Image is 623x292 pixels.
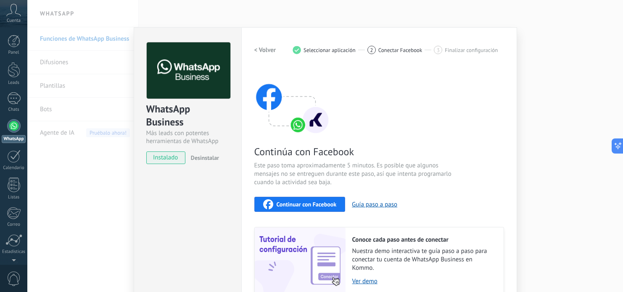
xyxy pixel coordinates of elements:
[378,47,422,53] span: Conectar Facebook
[7,18,21,23] span: Cuenta
[2,249,26,255] div: Estadísticas
[254,145,454,158] span: Continúa con Facebook
[254,68,330,135] img: connect with facebook
[2,107,26,112] div: Chats
[147,42,230,99] img: logo_main.png
[304,47,356,53] span: Seleccionar aplicación
[352,247,495,272] span: Nuestra demo interactiva te guía paso a paso para conectar tu cuenta de WhatsApp Business en Kommo.
[146,129,229,145] div: Más leads con potentes herramientas de WhatsApp
[352,236,495,244] h2: Conoce cada paso antes de conectar
[2,80,26,86] div: Leads
[146,102,229,129] div: WhatsApp Business
[254,197,346,212] button: Continuar con Facebook
[437,47,440,54] span: 3
[187,151,219,164] button: Desinstalar
[191,154,219,162] span: Desinstalar
[254,42,276,57] button: < Volver
[277,201,337,207] span: Continuar con Facebook
[2,135,26,143] div: WhatsApp
[254,162,454,187] span: Este paso toma aproximadamente 5 minutos. Es posible que algunos mensajes no se entreguen durante...
[352,277,495,285] a: Ver demo
[2,165,26,171] div: Calendario
[445,47,498,53] span: Finalizar configuración
[2,50,26,55] div: Panel
[352,201,397,209] button: Guía paso a paso
[147,151,185,164] span: instalado
[2,195,26,200] div: Listas
[254,46,276,54] h2: < Volver
[370,47,373,54] span: 2
[2,222,26,227] div: Correo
